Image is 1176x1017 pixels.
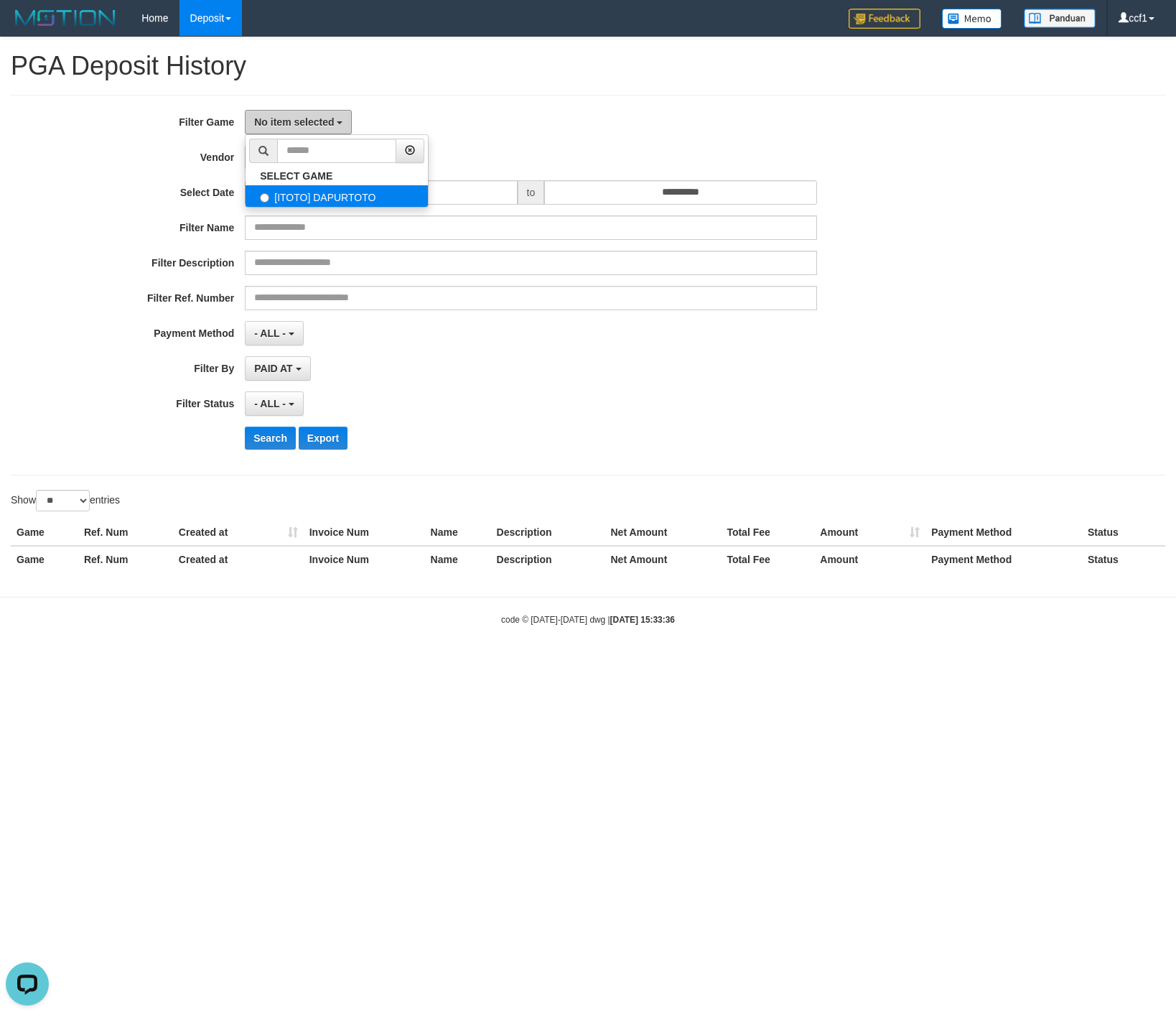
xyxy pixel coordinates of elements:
th: Total Fee [721,546,814,572]
label: Show entries [11,490,120,511]
span: to [518,180,545,205]
h1: PGA Deposit History [11,52,1165,80]
th: Status [1082,546,1165,572]
span: PAID AT [254,363,292,374]
th: Game [11,519,78,546]
img: Button%20Memo.svg [942,9,1002,29]
span: - ALL - [254,398,286,409]
span: - ALL - [254,328,286,339]
button: No item selected [245,110,352,134]
th: Status [1082,519,1165,546]
button: Search [245,427,296,450]
a: SELECT GAME [246,167,428,185]
th: Amount [814,546,925,572]
th: Payment Method [925,546,1082,572]
th: Ref. Num [78,546,173,572]
button: - ALL - [245,391,303,416]
th: Name [425,546,491,572]
th: Invoice Num [304,519,425,546]
img: panduan.png [1024,9,1096,28]
button: PAID AT [245,356,310,381]
th: Created at [173,519,304,546]
img: Feedback.jpg [849,9,920,29]
button: Export [299,427,347,450]
th: Name [425,519,491,546]
img: MOTION_logo.png [11,7,120,29]
th: Description [491,519,605,546]
th: Payment Method [925,519,1082,546]
th: Description [491,546,605,572]
th: Invoice Num [304,546,425,572]
input: [ITOTO] DAPURTOTO [260,193,269,203]
th: Created at [173,546,304,572]
button: Open LiveChat chat widget [6,6,49,49]
th: Ref. Num [78,519,173,546]
strong: [DATE] 15:33:36 [610,615,675,625]
span: No item selected [254,116,334,128]
label: [ITOTO] DAPURTOTO [246,185,428,207]
button: - ALL - [245,321,303,345]
th: Net Amount [605,519,721,546]
th: Total Fee [721,519,814,546]
b: SELECT GAME [260,170,332,182]
th: Amount [814,519,925,546]
select: Showentries [36,490,90,511]
th: Net Amount [605,546,721,572]
th: Game [11,546,78,572]
small: code © [DATE]-[DATE] dwg | [501,615,675,625]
